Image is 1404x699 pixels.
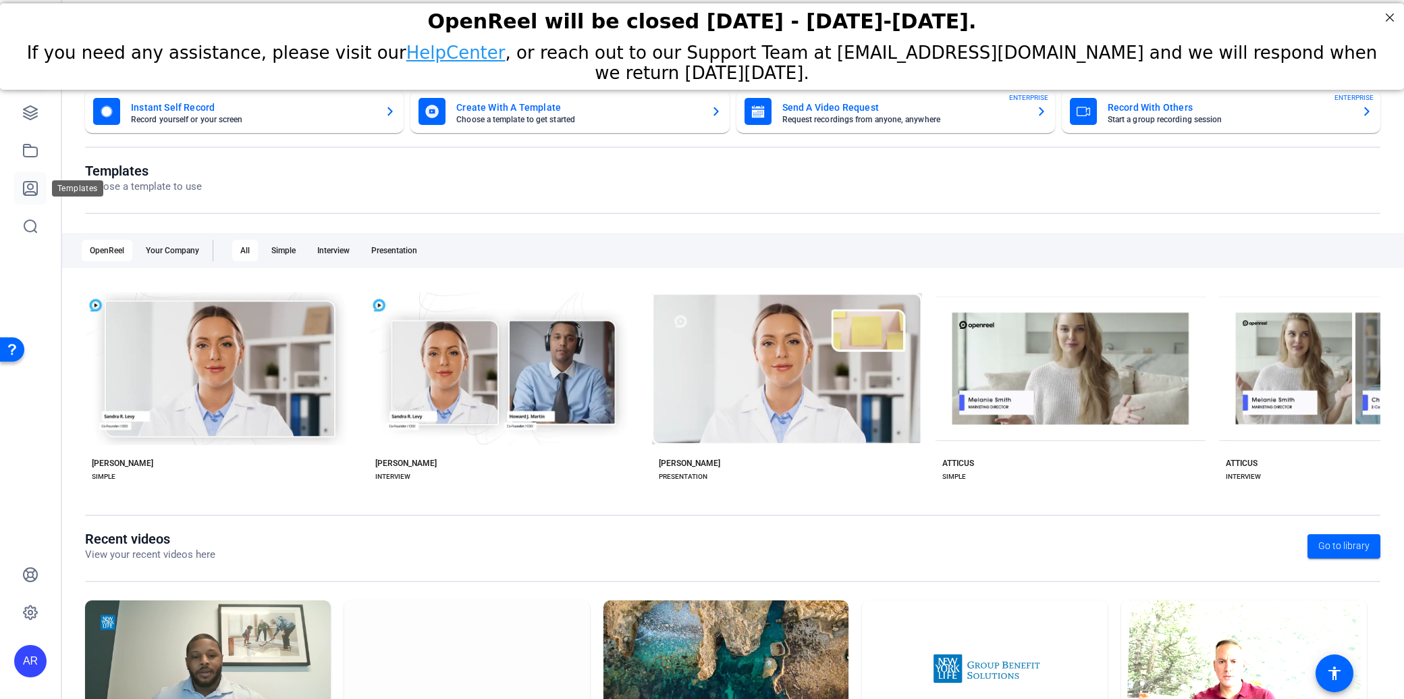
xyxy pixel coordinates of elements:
[375,458,437,469] div: [PERSON_NAME]
[14,645,47,677] div: AR
[263,240,304,261] div: Simple
[232,240,258,261] div: All
[1334,93,1374,103] span: ENTERPRISE
[309,240,358,261] div: Interview
[736,90,1055,133] button: Send A Video RequestRequest recordings from anyone, anywhereENTERPRISE
[363,240,425,261] div: Presentation
[1226,458,1258,469] div: ATTICUS
[138,240,207,261] div: Your Company
[659,458,720,469] div: [PERSON_NAME]
[942,471,966,482] div: SIMPLE
[456,115,699,124] mat-card-subtitle: Choose a template to get started
[1318,539,1370,553] span: Go to library
[1009,93,1048,103] span: ENTERPRISE
[85,179,202,195] p: Choose a template to use
[1226,471,1261,482] div: INTERVIEW
[85,163,202,179] h1: Templates
[85,531,215,547] h1: Recent videos
[52,180,103,197] div: Templates
[659,471,707,482] div: PRESENTATION
[406,39,506,59] a: HelpCenter
[782,99,1025,115] mat-card-title: Send A Video Request
[92,458,153,469] div: [PERSON_NAME]
[1062,90,1380,133] button: Record With OthersStart a group recording sessionENTERPRISE
[456,99,699,115] mat-card-title: Create With A Template
[85,90,404,133] button: Instant Self RecordRecord yourself or your screen
[375,471,410,482] div: INTERVIEW
[942,458,974,469] div: ATTICUS
[92,471,115,482] div: SIMPLE
[27,39,1378,80] span: If you need any assistance, please visit our , or reach out to our Support Team at [EMAIL_ADDRESS...
[82,240,132,261] div: OpenReel
[782,115,1025,124] mat-card-subtitle: Request recordings from anyone, anywhere
[1326,665,1343,681] mat-icon: accessibility
[1108,99,1351,115] mat-card-title: Record With Others
[1307,534,1380,559] a: Go to library
[1108,115,1351,124] mat-card-subtitle: Start a group recording session
[17,6,1387,30] div: OpenReel will be closed [DATE] - [DATE]-[DATE].
[410,90,729,133] button: Create With A TemplateChoose a template to get started
[131,115,374,124] mat-card-subtitle: Record yourself or your screen
[85,547,215,563] p: View your recent videos here
[131,99,374,115] mat-card-title: Instant Self Record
